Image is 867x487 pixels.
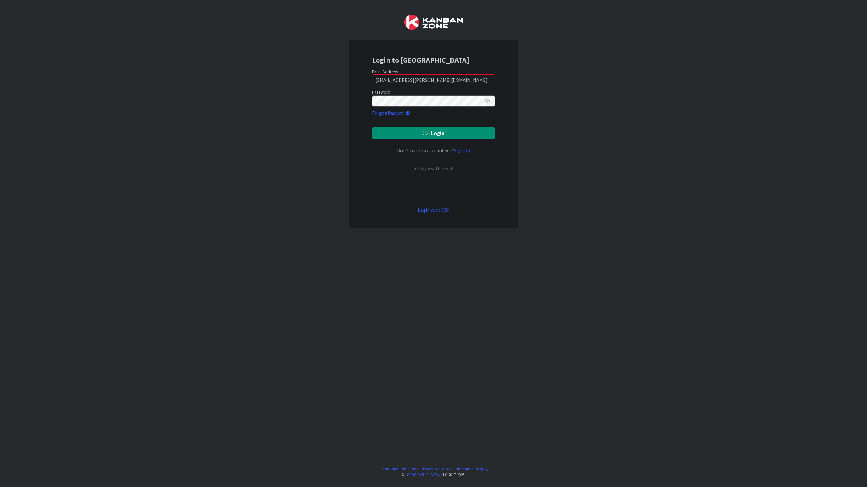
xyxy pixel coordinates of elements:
[372,55,469,65] b: Login to [GEOGRAPHIC_DATA]
[447,466,489,472] a: Kanban Zone Homepage
[404,15,463,30] img: Kanban Zone
[372,127,495,139] button: Login
[406,472,440,477] a: [GEOGRAPHIC_DATA]
[418,207,450,213] a: Login with SSO
[378,472,489,478] div: © LLC 2017- 2025 .
[369,182,498,196] iframe: Knop Inloggen met Google
[421,466,444,472] a: Privacy Policy
[372,147,495,154] div: Don’t have an account yet?
[454,147,470,153] a: Sign Up
[372,109,410,117] a: Forgot Password?
[381,466,418,472] a: Terms and Conditions
[372,69,398,74] label: Email Address
[372,89,390,95] label: Password
[412,165,455,172] div: or login with email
